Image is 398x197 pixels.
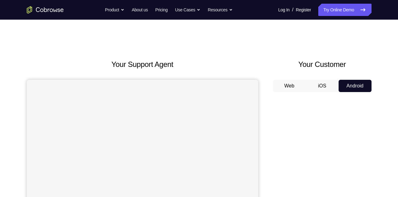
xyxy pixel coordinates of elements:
[306,80,339,92] button: iOS
[273,80,306,92] button: Web
[175,4,200,16] button: Use Cases
[208,4,233,16] button: Resources
[132,4,148,16] a: About us
[318,4,371,16] a: Try Online Demo
[27,6,64,14] a: Go to the home page
[27,59,258,70] h2: Your Support Agent
[105,4,124,16] button: Product
[296,4,311,16] a: Register
[292,6,293,14] span: /
[278,4,290,16] a: Log In
[155,4,167,16] a: Pricing
[339,80,372,92] button: Android
[273,59,372,70] h2: Your Customer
